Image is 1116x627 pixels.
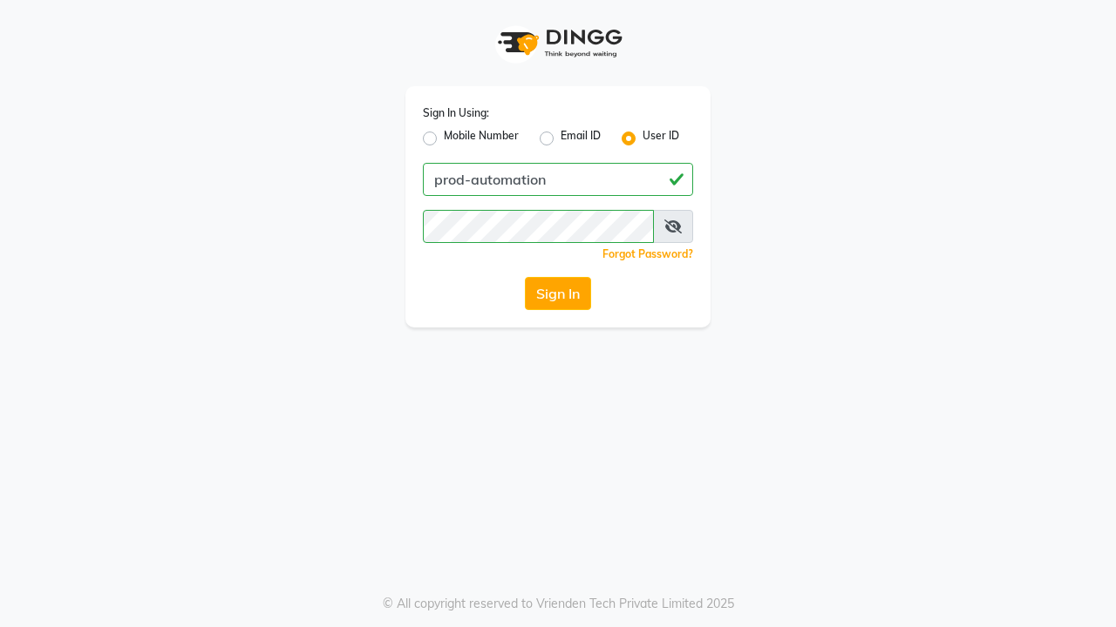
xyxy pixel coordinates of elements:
[423,210,654,243] input: Username
[561,128,601,149] label: Email ID
[602,247,693,260] a: Forgot Password?
[423,163,693,196] input: Username
[488,17,628,69] img: logo1.svg
[643,128,679,149] label: User ID
[444,128,519,149] label: Mobile Number
[525,277,591,310] button: Sign In
[423,105,489,121] label: Sign In Using:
